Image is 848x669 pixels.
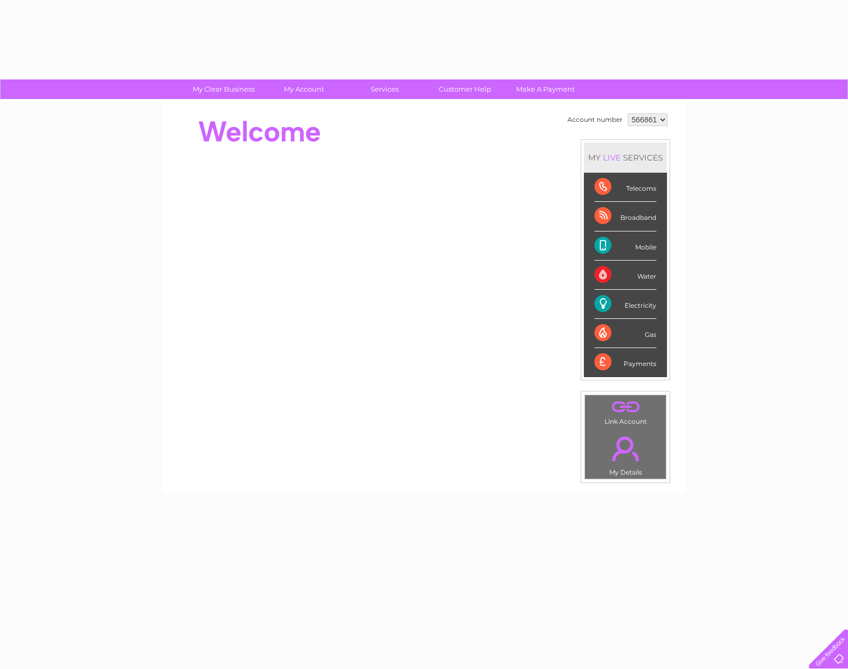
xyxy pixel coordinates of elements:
a: Customer Help [421,79,509,99]
div: MY SERVICES [584,142,667,173]
div: Electricity [594,290,656,319]
div: LIVE [601,153,623,163]
td: My Details [584,427,666,479]
a: . [588,430,663,467]
div: Broadband [594,202,656,231]
div: Telecoms [594,173,656,202]
div: Gas [594,319,656,348]
td: Link Account [584,395,666,428]
a: Services [341,79,428,99]
div: Water [594,261,656,290]
div: Payments [594,348,656,377]
td: Account number [565,111,625,129]
a: My Account [260,79,348,99]
a: My Clear Business [180,79,267,99]
a: . [588,398,663,416]
a: Make A Payment [502,79,589,99]
div: Mobile [594,231,656,261]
